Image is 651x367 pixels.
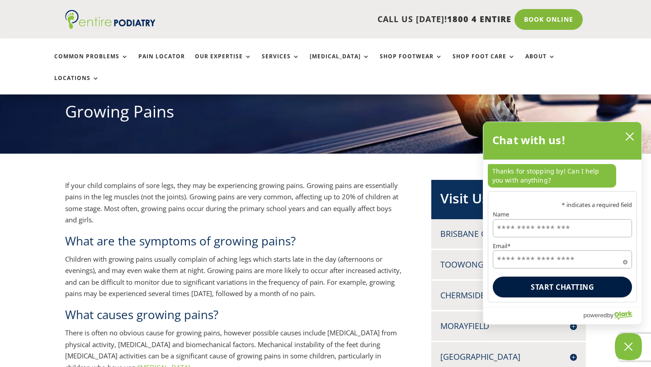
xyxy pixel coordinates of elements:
p: Children with growing pains usually complain of aching legs which starts late in the day (afterno... [65,254,403,306]
h4: Morayfield [440,320,577,332]
button: Start chatting [493,277,632,297]
span: by [607,310,613,321]
h4: Chermside [440,290,577,301]
h4: [GEOGRAPHIC_DATA] [440,351,577,362]
a: Shop Footwear [380,53,443,73]
span: 1800 4 ENTIRE [447,14,511,24]
h2: Visit Us [DATE] [440,189,577,212]
label: Name [493,212,632,217]
div: chat [483,160,642,191]
a: Common Problems [54,53,128,73]
a: Shop Foot Care [453,53,515,73]
h4: Brisbane CBD [440,228,577,240]
a: Services [262,53,300,73]
h4: Toowong [440,259,577,270]
h1: Growing Pains [65,100,586,127]
a: [MEDICAL_DATA] [310,53,370,73]
span: Required field [623,258,627,263]
h2: What causes growing pains? [65,306,403,327]
p: Thanks for stopping by! Can I help you with anything? [488,164,616,188]
a: Locations [54,75,99,94]
label: Email* [493,243,632,249]
a: Book Online [514,9,583,30]
p: CALL US [DATE]! [185,14,511,25]
button: Close Chatbox [615,333,642,360]
button: close chatbox [623,130,637,143]
img: logo (1) [65,10,156,29]
input: Email [493,250,632,268]
a: Powered by Olark [583,307,642,324]
h2: What are the symptoms of growing pains? [65,233,403,254]
a: About [525,53,556,73]
p: * indicates a required field [493,202,632,208]
a: Pain Locator [138,53,185,73]
p: If your child complains of sore legs, they may be experiencing growing pains. Growing pains are e... [65,180,403,233]
input: Name [493,219,632,237]
span: powered [583,310,607,321]
div: olark chatbox [483,122,642,325]
h2: Chat with us! [492,131,566,149]
a: Our Expertise [195,53,252,73]
a: Entire Podiatry [65,22,156,31]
